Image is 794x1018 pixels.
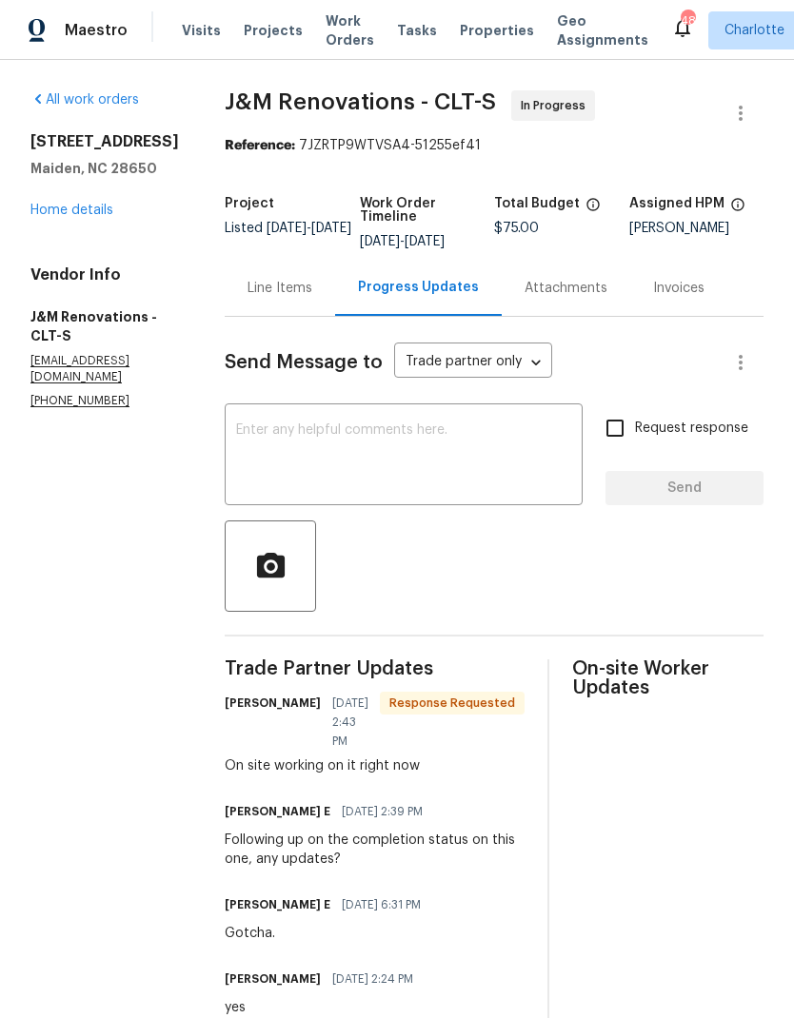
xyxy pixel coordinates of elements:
span: [DATE] 2:43 PM [332,694,368,751]
span: The total cost of line items that have been proposed by Opendoor. This sum includes line items th... [586,197,601,222]
h2: [STREET_ADDRESS] [30,132,179,151]
div: Line Items [248,279,312,298]
span: Geo Assignments [557,11,648,49]
span: Visits [182,21,221,40]
a: Home details [30,204,113,217]
h5: Assigned HPM [629,197,725,210]
div: 7JZRTP9WTVSA4-51255ef41 [225,136,764,155]
span: Work Orders [326,11,374,49]
h4: Vendor Info [30,265,179,284]
div: Progress Updates [358,278,479,297]
span: Projects [244,21,303,40]
h6: [PERSON_NAME] [225,969,321,989]
h6: [PERSON_NAME] E [225,895,330,914]
span: [DATE] [311,222,351,235]
b: Reference: [225,139,295,152]
div: Gotcha. [225,924,432,943]
h5: J&M Renovations - CLT-S [30,307,179,345]
span: Charlotte [725,21,784,40]
span: On-site Worker Updates [572,659,764,697]
span: - [267,222,351,235]
div: Trade partner only [394,347,552,379]
span: [DATE] [267,222,307,235]
a: All work orders [30,93,139,107]
span: [DATE] [360,235,400,248]
span: Trade Partner Updates [225,659,525,678]
span: In Progress [521,96,593,115]
div: Following up on the completion status on this one, any updates? [225,831,525,869]
div: Attachments [525,279,607,298]
div: [PERSON_NAME] [629,222,764,235]
div: On site working on it right now [225,756,525,775]
h5: Work Order Timeline [360,197,495,224]
span: [DATE] 6:31 PM [342,895,421,914]
h5: Total Budget [494,197,580,210]
span: Properties [460,21,534,40]
h6: [PERSON_NAME] [225,694,321,713]
div: Invoices [653,279,705,298]
span: The hpm assigned to this work order. [730,197,745,222]
span: Maestro [65,21,128,40]
h5: Maiden, NC 28650 [30,159,179,178]
span: [DATE] 2:24 PM [332,969,413,989]
h6: [PERSON_NAME] E [225,802,330,821]
span: Request response [635,419,748,439]
span: [DATE] 2:39 PM [342,802,423,821]
span: J&M Renovations - CLT-S [225,90,496,113]
span: Listed [225,222,351,235]
div: 48 [681,11,694,30]
span: [DATE] [405,235,445,248]
span: - [360,235,445,248]
span: Response Requested [382,694,523,713]
span: Send Message to [225,353,383,372]
h5: Project [225,197,274,210]
div: yes [225,998,425,1017]
span: Tasks [397,24,437,37]
span: $75.00 [494,222,539,235]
